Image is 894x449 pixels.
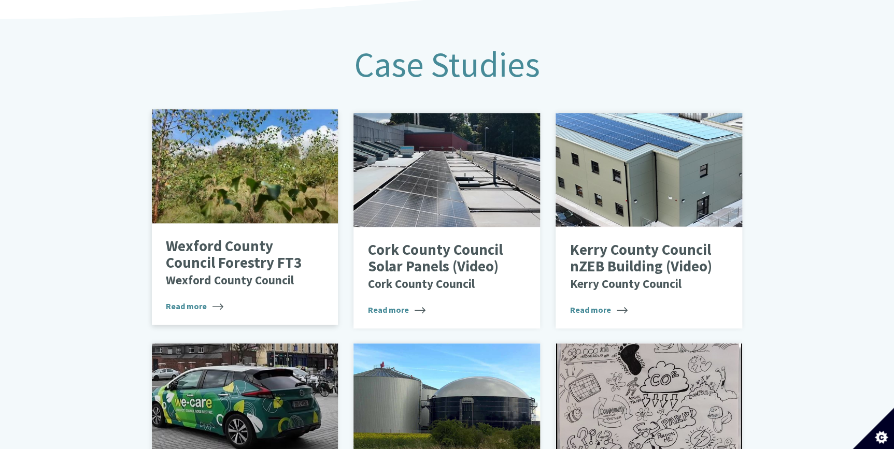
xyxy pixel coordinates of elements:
a: Kerry County Council nZEB Building (Video)Kerry County Council Read more [556,113,742,328]
span: Read more [570,303,628,316]
small: Cork County Council [368,276,475,291]
p: Cork County Council Solar Panels (Video) [368,242,510,291]
a: Cork County Council Solar Panels (Video)Cork County Council Read more [353,113,540,328]
a: Wexford County Council Forestry FT3Wexford County Council Read more [152,109,338,325]
span: Read more [166,300,223,312]
small: Kerry County Council [570,276,682,291]
h2: Case Studies [144,46,750,84]
span: Read more [368,303,425,316]
button: Set cookie preferences [853,408,894,449]
p: Kerry County Council nZEB Building (Video) [570,242,713,291]
small: Wexford County Council [166,272,294,287]
p: Wexford County Council Forestry FT3 [166,238,308,287]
